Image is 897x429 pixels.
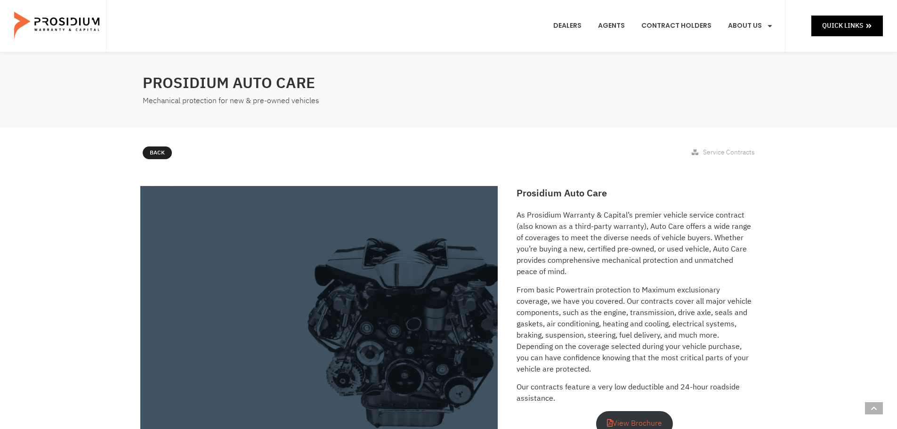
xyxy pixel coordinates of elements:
a: Agents [591,8,632,43]
span: Back [150,148,165,158]
span: Service Contracts [703,147,755,157]
h2: Prosidium Auto Care [517,186,752,200]
div: Mechanical protection for new & pre-owned vehicles [143,94,444,108]
a: About Us [721,8,780,43]
a: Quick Links [811,16,883,36]
span: Quick Links [822,20,863,32]
p: Our contracts feature a very low deductible and 24-hour roadside assistance. [517,381,752,404]
a: Dealers [546,8,589,43]
nav: Menu [546,8,780,43]
a: Contract Holders [634,8,719,43]
p: As Prosidium Warranty & Capital’s premier vehicle service contract (also known as a third-party w... [517,210,752,277]
p: From basic Powertrain protection to Maximum exclusionary coverage, we have you covered. Our contr... [517,284,752,375]
h2: Prosidium Auto Care [143,72,444,94]
a: Back [143,146,172,160]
